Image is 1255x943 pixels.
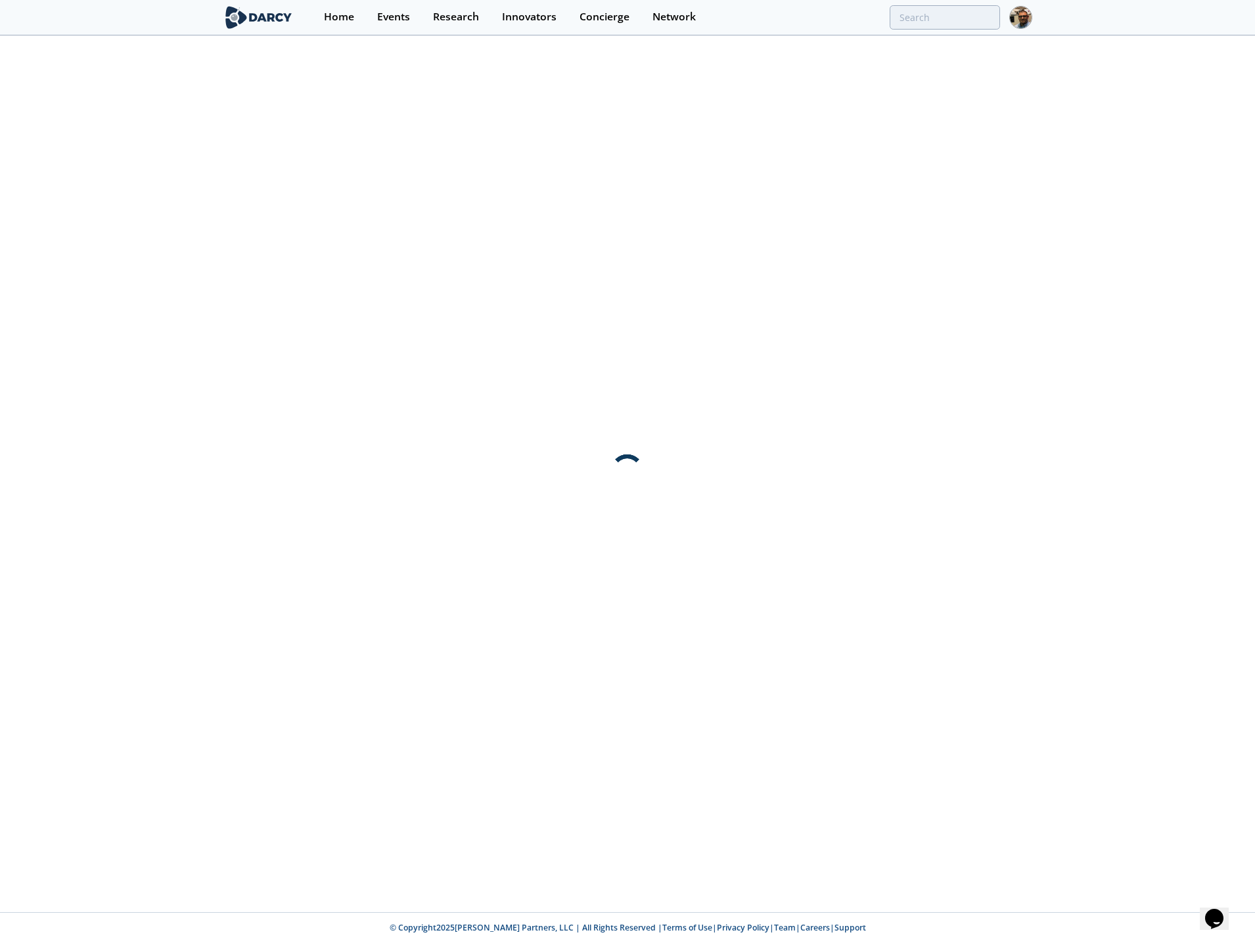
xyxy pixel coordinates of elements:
[834,922,866,933] a: Support
[774,922,796,933] a: Team
[580,12,629,22] div: Concierge
[652,12,696,22] div: Network
[223,6,294,29] img: logo-wide.svg
[717,922,769,933] a: Privacy Policy
[324,12,354,22] div: Home
[1009,6,1032,29] img: Profile
[502,12,557,22] div: Innovators
[800,922,830,933] a: Careers
[662,922,712,933] a: Terms of Use
[141,922,1114,934] p: © Copyright 2025 [PERSON_NAME] Partners, LLC | All Rights Reserved | | | | |
[1200,890,1242,930] iframe: chat widget
[377,12,410,22] div: Events
[433,12,479,22] div: Research
[890,5,1000,30] input: Advanced Search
